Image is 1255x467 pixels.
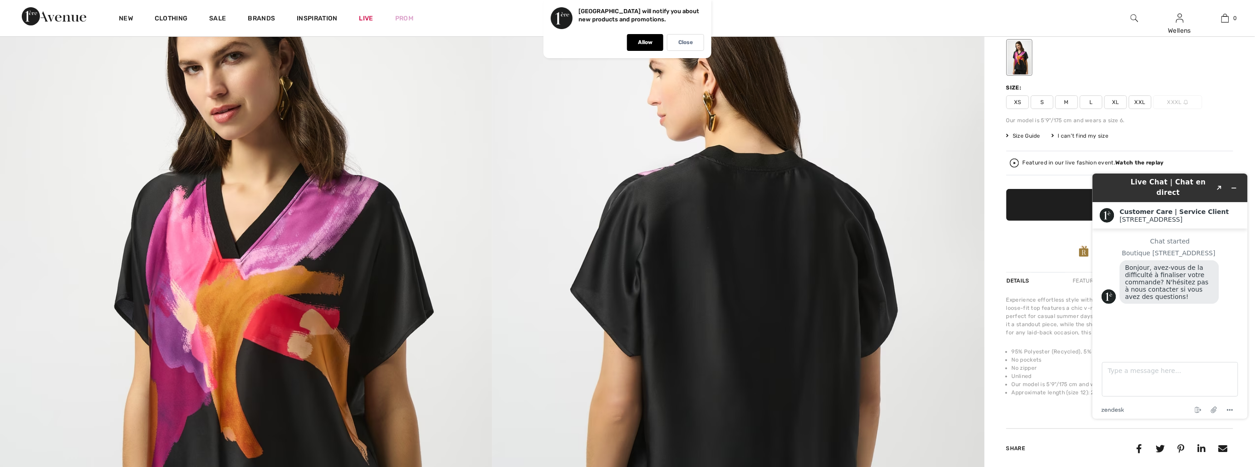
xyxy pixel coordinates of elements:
[155,15,187,24] a: Clothing
[1031,95,1054,109] span: S
[1176,14,1184,22] a: Sign In
[1006,132,1040,140] span: Size Guide
[1234,14,1237,22] span: 0
[1006,273,1032,289] div: Details
[1079,245,1089,258] img: Avenue Rewards
[209,15,226,24] a: Sale
[1012,356,1233,364] li: No pockets
[1221,13,1229,24] img: My Bag
[20,6,39,15] span: Chat
[1012,364,1233,372] li: No zipper
[395,14,413,23] a: Prom
[578,8,699,23] p: [GEOGRAPHIC_DATA] will notify you about new products and promotions.
[1157,26,1202,35] div: Wellens
[1104,95,1127,109] span: XL
[248,15,275,24] a: Brands
[1012,380,1233,388] li: Our model is 5'9"/175 cm and wears a size 6.
[1006,189,1233,221] button: Add to Bag
[1023,160,1164,166] div: Featured in our live fashion event.
[1055,95,1078,109] span: M
[1006,84,1024,92] div: Size:
[1010,159,1019,168] img: Watch the replay
[1006,296,1233,337] div: Experience effortless style with the [PERSON_NAME] pullover. This hip-length, loose-fit top featu...
[1012,348,1233,356] li: 95% Polyester (Recycled), 5% Spandex
[1203,13,1247,24] a: 0
[1051,132,1108,140] div: I can't find my size
[1129,95,1152,109] span: XXL
[1012,372,1233,380] li: Unlined
[1085,166,1255,426] iframe: Find more information here
[1131,13,1138,24] img: search the website
[22,7,86,25] img: 1ère Avenue
[1006,445,1025,452] span: Share
[1080,95,1103,109] span: L
[1012,388,1233,397] li: Approximate length (size 12): 26" - 66 cm
[359,14,373,23] a: Live
[1006,116,1233,124] div: Our model is 5'9"/175 cm and wears a size 6.
[119,15,133,24] a: New
[638,39,652,46] p: Allow
[1065,273,1108,289] div: Features
[1116,159,1164,166] strong: Watch the replay
[678,39,693,46] p: Close
[1006,95,1029,109] span: XS
[1008,40,1031,75] div: Black/Multi
[1176,13,1184,24] img: My Info
[1153,95,1202,109] span: XXXL
[1184,100,1188,104] img: ring-m.svg
[297,15,337,24] span: Inspiration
